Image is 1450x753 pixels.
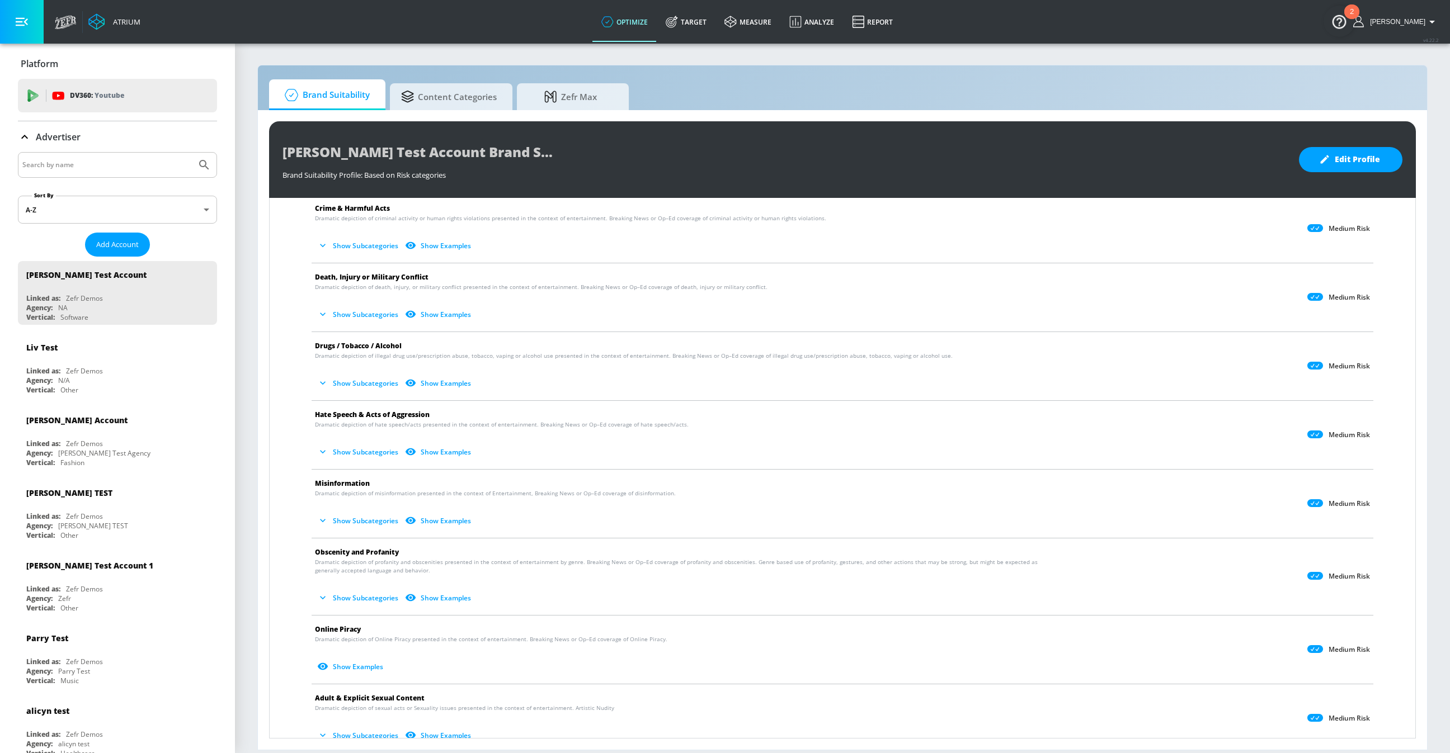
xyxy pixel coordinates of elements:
span: Content Categories [401,83,497,110]
span: Dramatic depiction of hate speech/acts presented in the context of entertainment. Breaking News o... [315,420,689,429]
a: measure [715,2,780,42]
div: 2 [1350,12,1354,26]
div: Agency: [26,448,53,458]
button: Show Examples [315,657,388,676]
div: Liv TestLinked as:Zefr DemosAgency:N/AVertical:Other [18,334,217,397]
span: Drugs / Tobacco / Alcohol [315,341,402,351]
button: Show Examples [403,305,476,324]
span: Dramatic depiction of illegal drug use/prescription abuse, tobacco, vaping or alcohol use present... [315,352,953,360]
div: Parry TestLinked as:Zefr DemosAgency:Parry TestVertical:Music [18,624,217,688]
a: optimize [592,2,657,42]
div: alicyn test [26,705,69,716]
p: Medium Risk [1329,224,1370,233]
span: Brand Suitability [280,82,370,108]
button: Show Subcategories [315,374,403,392]
div: Zefr Demos [66,730,103,739]
div: Other [60,531,78,540]
div: Agency: [26,303,53,312]
label: Sort By [32,192,56,199]
p: DV360: [70,89,124,102]
span: Dramatic depiction of criminal activity or human rights violations presented in the context of en... [315,214,826,222]
p: Medium Risk [1329,362,1370,371]
span: login as: shannon.belforti@zefr.com [1366,18,1425,26]
div: [PERSON_NAME] TESTLinked as:Zefr DemosAgency:[PERSON_NAME] TESTVertical:Other [18,479,217,543]
a: Target [657,2,715,42]
p: Youtube [95,89,124,101]
span: Dramatic depiction of sexual acts or Sexuality issues presented in the context of entertainment. ... [315,704,614,712]
div: Zefr [58,594,71,603]
button: Show Examples [403,236,476,255]
span: Online Piracy [315,624,361,634]
a: Report [843,2,902,42]
span: Crime & Harmful Acts [315,203,390,213]
div: Liv Test [26,342,58,353]
div: Agency: [26,521,53,531]
span: Dramatic depiction of death, injury, or military conflict presented in the context of entertainme... [315,283,768,291]
span: Add Account [96,238,139,251]
span: v 4.22.2 [1423,37,1439,43]
div: Zefr Demos [66,512,103,521]
div: Zefr Demos [66,293,103,303]
div: [PERSON_NAME] AccountLinked as:Zefr DemosAgency:[PERSON_NAME] Test AgencyVertical:Fashion [18,406,217,470]
span: Obscenity and Profanity [315,547,399,557]
div: Vertical: [26,458,55,467]
div: Agency: [26,739,53,749]
button: Show Subcategories [315,512,403,530]
button: Show Examples [403,726,476,745]
span: Edit Profile [1321,153,1380,167]
div: Other [60,385,78,395]
div: Fashion [60,458,84,467]
div: [PERSON_NAME] Test Account 1Linked as:Zefr DemosAgency:ZefrVertical:Other [18,552,217,615]
div: Linked as: [26,512,60,521]
p: Medium Risk [1329,499,1370,508]
div: Linked as: [26,293,60,303]
p: Medium Risk [1329,430,1370,439]
div: Vertical: [26,603,55,613]
div: [PERSON_NAME] TEST [58,521,128,531]
button: Show Subcategories [315,443,403,461]
div: Linked as: [26,439,60,448]
p: Medium Risk [1329,572,1370,581]
div: Agency: [26,594,53,603]
div: Platform [18,48,217,79]
div: Agency: [26,666,53,676]
div: Vertical: [26,676,55,685]
div: Brand Suitability Profile: Based on Risk categories [283,164,1288,180]
input: Search by name [22,158,192,172]
div: [PERSON_NAME] TEST [26,487,112,498]
div: Zefr Demos [66,439,103,448]
div: Vertical: [26,312,55,322]
div: DV360: Youtube [18,79,217,112]
button: Open Resource Center, 2 new notifications [1324,6,1355,37]
div: Vertical: [26,385,55,395]
button: Show Subcategories [315,726,403,745]
p: Platform [21,58,58,70]
div: Other [60,603,78,613]
span: Dramatic depiction of profanity and obscenities presented in the context of entertainment by genr... [315,558,1041,575]
div: Parry Test [58,666,90,676]
div: A-Z [18,196,217,224]
span: Adult & Explicit Sexual Content [315,693,425,703]
div: Agency: [26,376,53,385]
div: [PERSON_NAME] Test Account 1 [26,560,153,571]
div: Zefr Demos [66,366,103,376]
button: Show Subcategories [315,236,403,255]
span: Dramatic depiction of misinformation presented in the context of Entertainment, Breaking News or ... [315,489,676,498]
p: Medium Risk [1329,645,1370,654]
div: Linked as: [26,584,60,594]
button: Show Examples [403,374,476,392]
span: Hate Speech & Acts of Aggression [315,410,430,419]
button: Show Examples [403,443,476,461]
div: NA [58,303,68,312]
span: Misinformation [315,479,370,488]
a: Analyze [780,2,843,42]
div: Vertical: [26,531,55,540]
div: Linked as: [26,730,60,739]
button: Show Examples [403,589,476,607]
p: Medium Risk [1329,714,1370,723]
div: Advertiser [18,121,217,153]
